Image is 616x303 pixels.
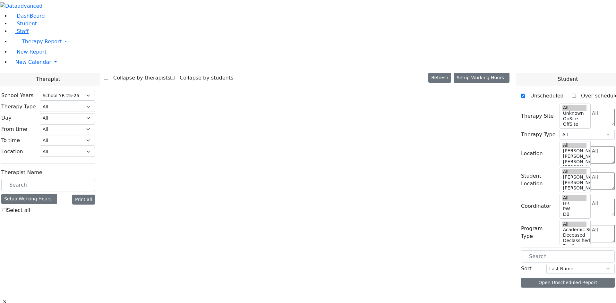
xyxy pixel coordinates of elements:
[562,116,587,122] option: OnSite
[521,150,543,157] label: Location
[1,103,36,111] label: Therapy Type
[562,154,587,159] option: [PERSON_NAME] 4
[15,59,51,65] span: New Calendar
[562,164,587,170] option: [PERSON_NAME] 2
[521,172,556,188] label: Student Location
[562,201,587,206] option: HR
[454,73,509,83] button: Setup Working Hours
[10,28,29,34] a: Staff
[562,127,587,132] option: WP
[1,179,95,191] input: Search
[428,73,451,83] button: Refresh
[10,35,616,48] a: Therapy Report
[17,13,45,19] span: DashBoard
[562,180,587,185] option: [PERSON_NAME] 4
[521,278,615,288] button: Open Unscheduled Report
[521,202,551,210] label: Coordinator
[591,199,615,216] textarea: Search
[562,159,587,164] option: [PERSON_NAME] 3
[562,212,587,217] option: DB
[17,21,37,27] span: Student
[562,191,587,196] option: [PERSON_NAME] 2
[22,38,62,45] span: Therapy Report
[562,217,587,223] option: AH
[72,195,95,205] button: Print all
[521,250,615,263] input: Search
[562,148,587,154] option: [PERSON_NAME] 5
[1,92,33,99] label: School Years
[562,227,587,232] option: Academic Support
[17,28,29,34] span: Staff
[1,125,27,133] label: From time
[562,143,587,148] option: All
[1,148,23,156] label: Location
[1,114,12,122] label: Day
[10,56,616,69] a: New Calendar
[562,206,587,212] option: PW
[562,243,587,249] option: Declines
[562,185,587,191] option: [PERSON_NAME] 3
[521,265,532,273] label: Sort
[36,75,60,83] span: Therapist
[10,49,47,55] a: New Report
[1,169,42,176] label: Therapist Name
[175,73,233,83] label: Collapse by students
[558,75,578,83] span: Student
[521,112,554,120] label: Therapy Site
[562,232,587,238] option: Deceased
[591,109,615,126] textarea: Search
[1,137,20,144] label: To time
[1,194,57,204] div: Setup Working Hours
[591,173,615,190] textarea: Search
[562,122,587,127] option: OffSite
[17,49,47,55] span: New Report
[562,169,587,174] option: All
[591,146,615,164] textarea: Search
[521,131,556,139] label: Therapy Type
[10,21,37,27] a: Student
[562,195,587,201] option: All
[562,105,587,111] option: All
[562,174,587,180] option: [PERSON_NAME] 5
[108,73,170,83] label: Collapse by therapists
[562,222,587,227] option: All
[7,206,30,214] label: Select all
[525,91,564,101] label: Unscheduled
[591,225,615,242] textarea: Search
[521,225,556,240] label: Program Type
[562,238,587,243] option: Declassified
[562,111,587,116] option: Unknown
[10,13,45,19] a: DashBoard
